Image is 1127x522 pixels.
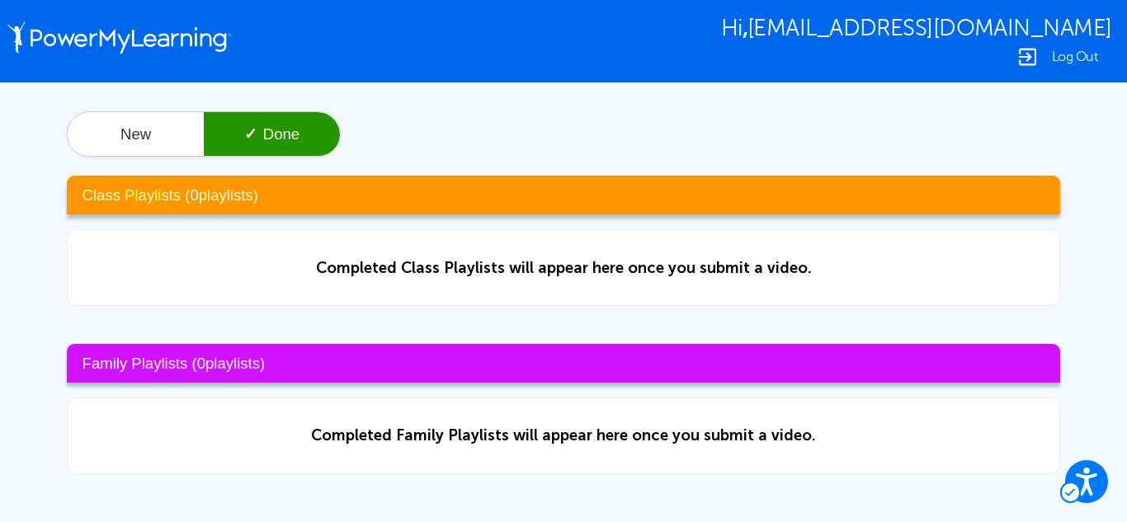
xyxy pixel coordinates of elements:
[721,15,743,40] span: Hi
[197,355,205,372] span: 0
[67,176,1060,214] h3: Class Playlists ( playlists)
[316,259,812,277] div: Completed Class Playlists will appear here once you submit a video.
[204,112,340,158] button: ✓Done
[1052,49,1097,64] span: Log Out
[244,125,257,143] span: ✓
[68,112,204,158] button: New
[190,186,198,204] span: 0
[67,344,1060,382] h3: Family Playlists ( playlists)
[1016,45,1039,68] img: Logout Icon
[721,14,1112,41] div: ,
[311,426,816,444] div: Completed Family Playlists will appear here once you submit a video.
[747,15,1111,40] span: [EMAIL_ADDRESS][DOMAIN_NAME]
